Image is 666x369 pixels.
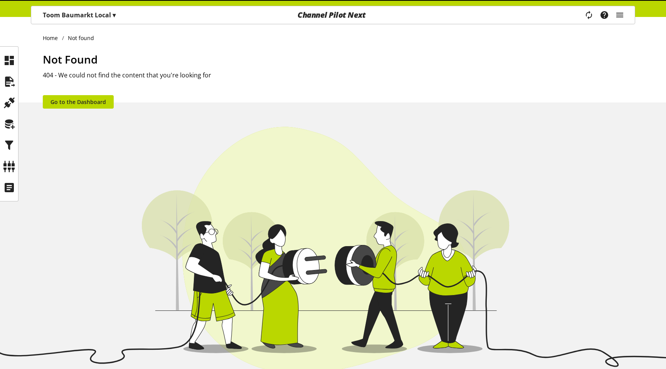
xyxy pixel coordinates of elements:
[43,10,116,20] p: Toom Baumarkt Local
[50,98,106,106] span: Go to the Dashboard
[43,34,62,42] a: Home
[43,52,98,67] span: Not Found
[43,95,114,109] a: Go to the Dashboard
[113,11,116,19] span: ▾
[31,6,635,24] nav: main navigation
